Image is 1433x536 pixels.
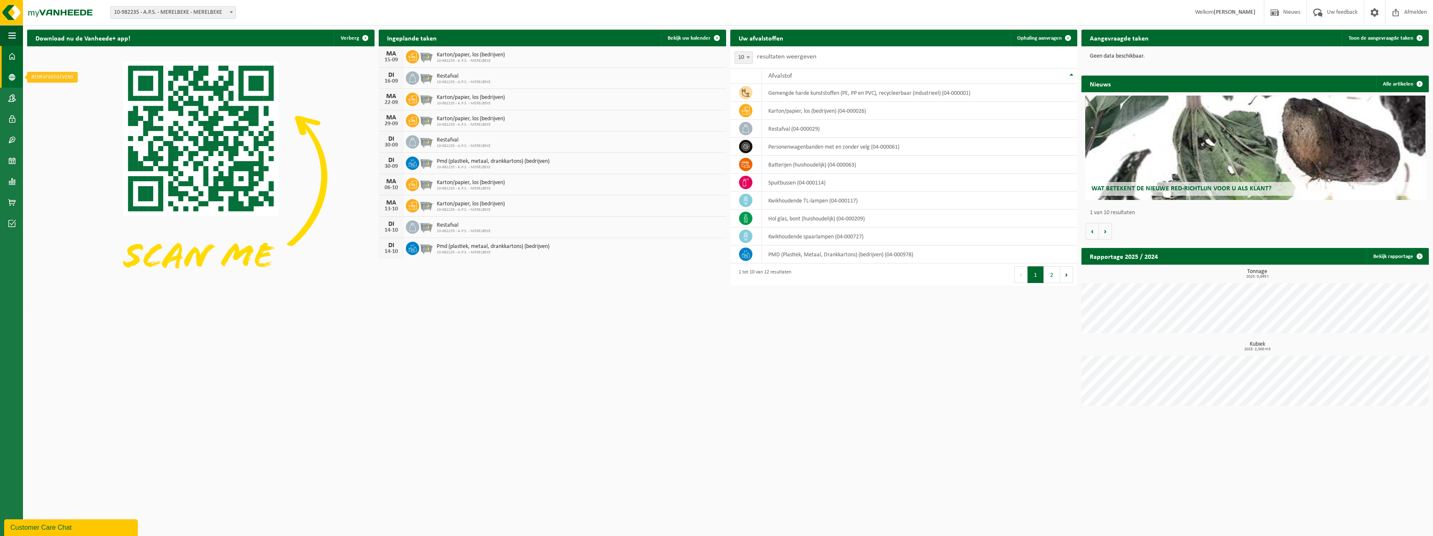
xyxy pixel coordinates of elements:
[383,121,400,127] div: 29-09
[437,250,549,255] span: 10-982235 - A.P.S. - MERELBEKE
[437,58,505,63] span: 10-982235 - A.P.S. - MERELBEKE
[1091,185,1271,192] span: Wat betekent de nieuwe RED-richtlijn voor u als klant?
[419,113,433,127] img: WB-2500-GAL-GY-01
[1044,266,1060,283] button: 2
[383,51,400,57] div: MA
[437,158,549,165] span: Pmd (plastiek, metaal, drankkartons) (bedrijven)
[383,185,400,191] div: 06-10
[1017,35,1062,41] span: Ophaling aanvragen
[1081,30,1157,46] h2: Aangevraagde taken
[437,243,549,250] span: Pmd (plastiek, metaal, drankkartons) (bedrijven)
[437,116,505,122] span: Karton/papier, los (bedrijven)
[762,210,1077,228] td: hol glas, bont (huishoudelijk) (04-000209)
[437,80,491,85] span: 10-982235 - A.P.S. - MERELBEKE
[383,72,400,78] div: DI
[1028,266,1044,283] button: 1
[383,249,400,255] div: 14-10
[1086,341,1429,351] h3: Kubiek
[419,91,433,106] img: WB-2500-GAL-GY-01
[762,102,1077,120] td: karton/papier, los (bedrijven) (04-000026)
[383,221,400,228] div: DI
[110,6,236,19] span: 10-982235 - A.P.S. - MERELBEKE - MERELBEKE
[437,144,491,149] span: 10-982235 - A.P.S. - MERELBEKE
[383,114,400,121] div: MA
[734,51,753,64] span: 10
[383,242,400,249] div: DI
[419,177,433,191] img: WB-2500-GAL-GY-01
[383,157,400,164] div: DI
[1085,96,1425,200] a: Wat betekent de nieuwe RED-richtlijn voor u als klant?
[419,70,433,84] img: WB-2500-GAL-GY-01
[1014,266,1028,283] button: Previous
[1081,76,1119,92] h2: Nieuws
[383,228,400,233] div: 14-10
[661,30,725,46] a: Bekijk uw kalender
[383,93,400,100] div: MA
[341,35,359,41] span: Verberg
[1342,30,1428,46] a: Toon de aangevraagde taken
[419,219,433,233] img: WB-2500-GAL-GY-01
[437,101,505,106] span: 10-982235 - A.P.S. - MERELBEKE
[437,137,491,144] span: Restafval
[1376,76,1428,92] a: Alle artikelen
[762,192,1077,210] td: kwikhoudende TL-lampen (04-000117)
[668,35,711,41] span: Bekijk uw kalender
[762,156,1077,174] td: batterijen (huishoudelijk) (04-000063)
[383,206,400,212] div: 13-10
[383,78,400,84] div: 16-09
[437,207,505,212] span: 10-982235 - A.P.S. - MERELBEKE
[762,228,1077,245] td: kwikhoudende spaarlampen (04-000727)
[734,265,791,284] div: 1 tot 10 van 12 resultaten
[1090,210,1425,216] p: 1 van 10 resultaten
[383,136,400,142] div: DI
[383,100,400,106] div: 22-09
[437,186,505,191] span: 10-982235 - A.P.S. - MERELBEKE
[334,30,374,46] button: Verberg
[27,30,139,46] h2: Download nu de Vanheede+ app!
[437,52,505,58] span: Karton/papier, los (bedrijven)
[735,52,752,63] span: 10
[1099,223,1112,240] button: Volgende
[1367,248,1428,265] a: Bekijk rapportage
[27,46,375,307] img: Download de VHEPlus App
[1086,223,1099,240] button: Vorige
[383,200,400,206] div: MA
[419,198,433,212] img: WB-2500-GAL-GY-01
[419,155,433,169] img: WB-2500-GAL-GY-01
[762,174,1077,192] td: spuitbussen (04-000114)
[762,138,1077,156] td: personenwagenbanden met en zonder velg (04-000061)
[437,94,505,101] span: Karton/papier, los (bedrijven)
[419,240,433,255] img: WB-2500-GAL-GY-01
[437,222,491,229] span: Restafval
[383,142,400,148] div: 30-09
[1086,269,1429,279] h3: Tonnage
[383,164,400,169] div: 30-09
[1349,35,1413,41] span: Toon de aangevraagde taken
[419,49,433,63] img: WB-2500-GAL-GY-01
[419,134,433,148] img: WB-2500-GAL-GY-01
[762,84,1077,102] td: gemengde harde kunststoffen (PE, PP en PVC), recycleerbaar (industrieel) (04-000001)
[757,53,816,60] label: resultaten weergeven
[437,180,505,186] span: Karton/papier, los (bedrijven)
[4,518,139,536] iframe: chat widget
[762,120,1077,138] td: restafval (04-000029)
[383,178,400,185] div: MA
[1086,347,1429,351] span: 2025: 2,500 m3
[768,73,792,79] span: Afvalstof
[1060,266,1073,283] button: Next
[762,245,1077,263] td: PMD (Plastiek, Metaal, Drankkartons) (bedrijven) (04-000978)
[1214,9,1256,15] strong: [PERSON_NAME]
[437,165,549,170] span: 10-982235 - A.P.S. - MERELBEKE
[1081,248,1166,264] h2: Rapportage 2025 / 2024
[1090,53,1420,59] p: Geen data beschikbaar.
[383,57,400,63] div: 15-09
[730,30,792,46] h2: Uw afvalstoffen
[437,201,505,207] span: Karton/papier, los (bedrijven)
[1086,275,1429,279] span: 2025: 0,695 t
[111,7,235,18] span: 10-982235 - A.P.S. - MERELBEKE - MERELBEKE
[437,122,505,127] span: 10-982235 - A.P.S. - MERELBEKE
[437,229,491,234] span: 10-982235 - A.P.S. - MERELBEKE
[437,73,491,80] span: Restafval
[379,30,445,46] h2: Ingeplande taken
